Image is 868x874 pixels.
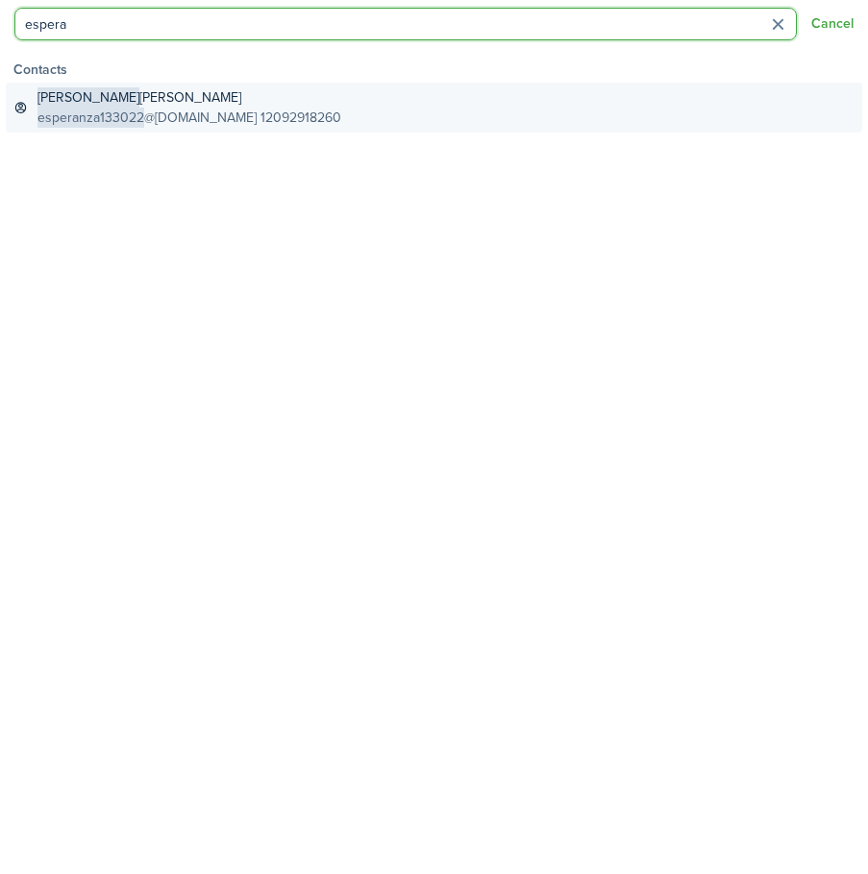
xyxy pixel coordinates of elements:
span: [PERSON_NAME] [37,87,139,108]
button: Cancel [811,16,854,32]
global-search-item-title: [PERSON_NAME] [37,87,341,108]
button: Clear search [763,10,793,39]
input: Search for anything... [14,8,797,40]
global-search-list-title: Contacts [13,60,862,80]
span: esperanza133022 [37,108,144,128]
a: [PERSON_NAME][PERSON_NAME]esperanza133022@[DOMAIN_NAME] 12092918260 [6,83,862,133]
global-search-item-description: @[DOMAIN_NAME] 12092918260 [37,108,341,128]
